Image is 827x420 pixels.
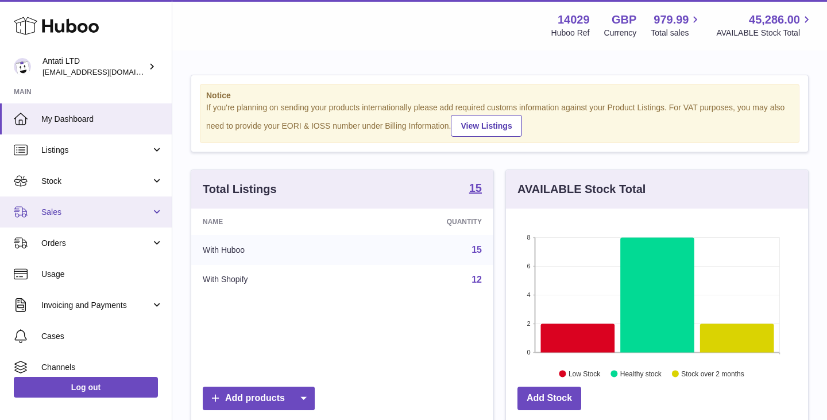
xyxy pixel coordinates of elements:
[14,58,31,75] img: toufic@antatiskin.com
[654,12,689,28] span: 979.99
[41,362,163,373] span: Channels
[517,182,646,197] h3: AVAILABLE Stock Total
[472,275,482,284] a: 12
[41,269,163,280] span: Usage
[620,369,662,377] text: Healthy stock
[41,300,151,311] span: Invoicing and Payments
[569,369,601,377] text: Low Stock
[551,28,590,38] div: Huboo Ref
[41,145,151,156] span: Listings
[469,182,482,196] a: 15
[41,331,163,342] span: Cases
[558,12,590,28] strong: 14029
[41,176,151,187] span: Stock
[206,102,793,137] div: If you're planning on sending your products internationally please add required customs informati...
[612,12,636,28] strong: GBP
[749,12,800,28] span: 45,286.00
[527,234,530,241] text: 8
[716,12,813,38] a: 45,286.00 AVAILABLE Stock Total
[203,387,315,410] a: Add products
[14,377,158,398] a: Log out
[604,28,637,38] div: Currency
[41,207,151,218] span: Sales
[203,182,277,197] h3: Total Listings
[191,209,354,235] th: Name
[41,114,163,125] span: My Dashboard
[527,349,530,356] text: 0
[651,28,702,38] span: Total sales
[469,182,482,194] strong: 15
[41,238,151,249] span: Orders
[651,12,702,38] a: 979.99 Total sales
[472,245,482,255] a: 15
[527,291,530,298] text: 4
[517,387,581,410] a: Add Stock
[191,265,354,295] td: With Shopify
[42,56,146,78] div: Antati LTD
[527,263,530,269] text: 6
[716,28,813,38] span: AVAILABLE Stock Total
[451,115,521,137] a: View Listings
[42,67,169,76] span: [EMAIL_ADDRESS][DOMAIN_NAME]
[681,369,744,377] text: Stock over 2 months
[191,235,354,265] td: With Huboo
[206,90,793,101] strong: Notice
[354,209,493,235] th: Quantity
[527,320,530,327] text: 2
